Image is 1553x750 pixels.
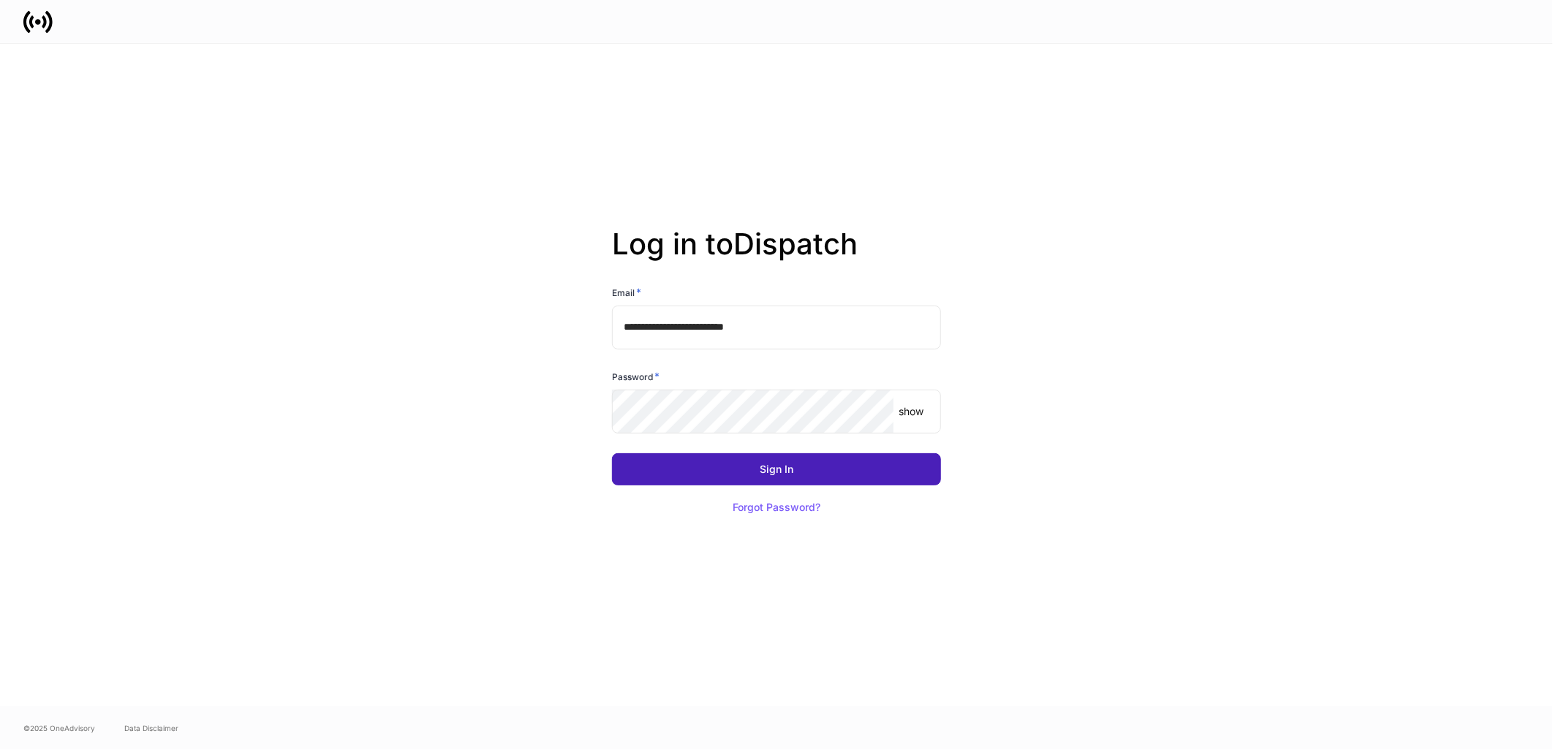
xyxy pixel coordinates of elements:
button: Sign In [612,453,941,485]
div: Sign In [760,464,793,474]
h6: Email [612,285,641,300]
button: Forgot Password? [714,491,839,523]
h6: Password [612,369,660,384]
p: show [899,404,924,419]
a: Data Disclaimer [124,722,178,734]
h2: Log in to Dispatch [612,227,941,285]
span: © 2025 OneAdvisory [23,722,95,734]
div: Forgot Password? [733,502,820,512]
